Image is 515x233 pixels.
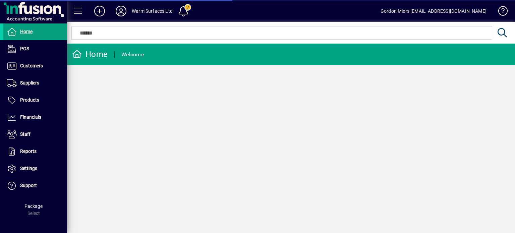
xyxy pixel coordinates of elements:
[20,97,39,103] span: Products
[381,6,487,16] div: Gordon Miers [EMAIL_ADDRESS][DOMAIN_NAME]
[132,6,173,16] div: Warm Surfaces Ltd
[3,75,67,92] a: Suppliers
[3,143,67,160] a: Reports
[3,92,67,109] a: Products
[3,126,67,143] a: Staff
[3,58,67,74] a: Customers
[20,29,33,34] span: Home
[3,160,67,177] a: Settings
[20,114,41,120] span: Financials
[24,203,43,209] span: Package
[20,46,29,51] span: POS
[3,177,67,194] a: Support
[20,149,37,154] span: Reports
[20,80,39,85] span: Suppliers
[20,131,31,137] span: Staff
[20,63,43,68] span: Customers
[3,109,67,126] a: Financials
[89,5,110,17] button: Add
[20,166,37,171] span: Settings
[493,1,507,23] a: Knowledge Base
[20,183,37,188] span: Support
[3,41,67,57] a: POS
[110,5,132,17] button: Profile
[72,49,108,60] div: Home
[121,49,144,60] div: Welcome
